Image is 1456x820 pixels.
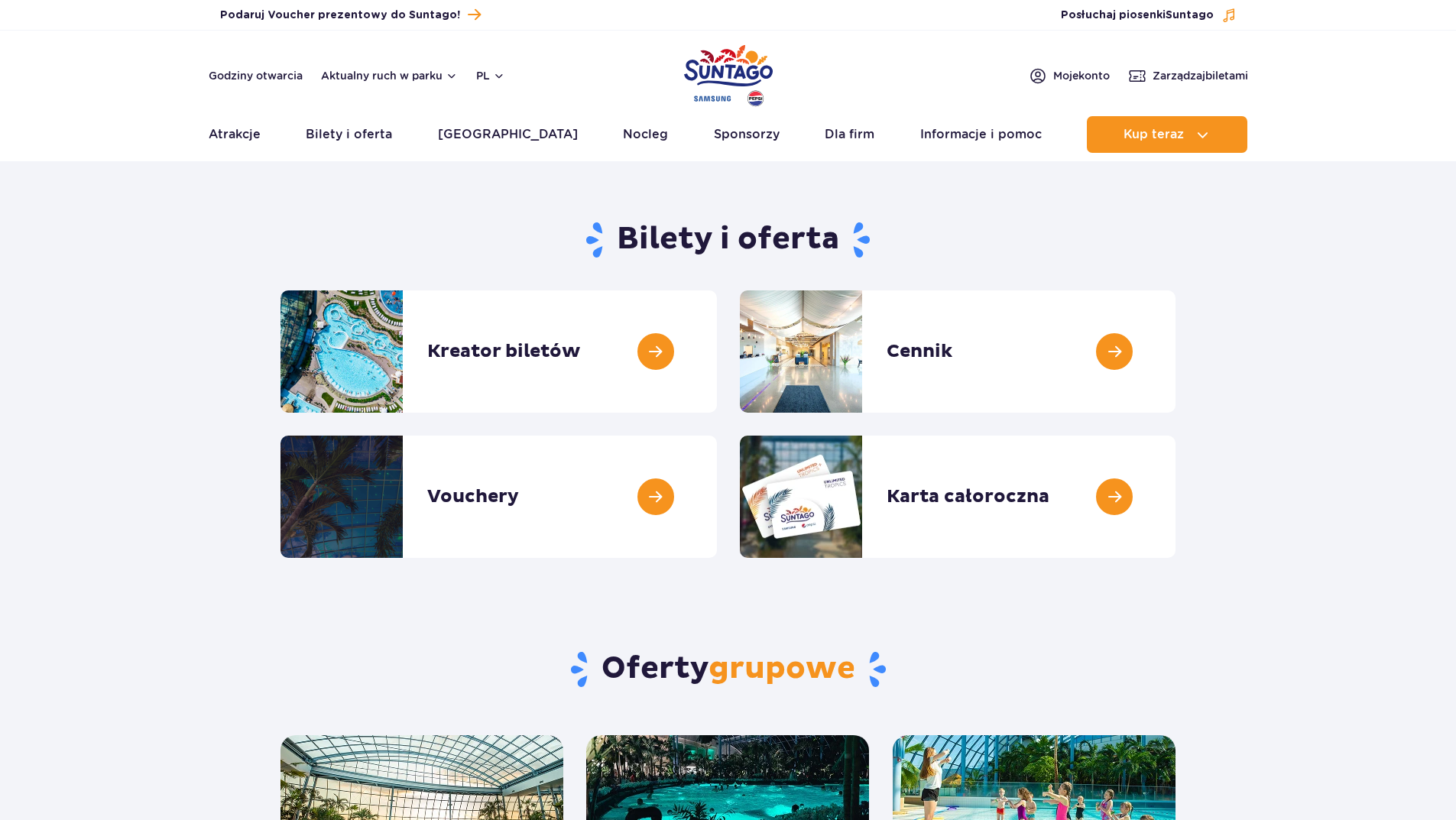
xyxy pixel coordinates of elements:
a: Godziny otwarcia [209,68,303,83]
h2: Oferty [280,650,1176,689]
span: Zarządzaj biletami [1153,68,1248,83]
span: Podaruj Voucher prezentowy do Suntago! [220,8,460,23]
a: Nocleg [623,116,668,153]
span: Posłuchaj piosenki [1061,8,1214,23]
span: Suntago [1166,10,1214,21]
a: Bilety i oferta [306,116,392,153]
h1: Bilety i oferta [280,220,1176,260]
a: [GEOGRAPHIC_DATA] [438,116,578,153]
button: Kup teraz [1087,116,1247,153]
a: Sponsorzy [714,116,780,153]
span: grupowe [709,650,855,688]
button: pl [476,68,505,83]
a: Dla firm [825,116,874,153]
span: Kup teraz [1124,128,1184,141]
a: Informacje i pomoc [920,116,1042,153]
a: Zarządzajbiletami [1128,66,1248,85]
a: Atrakcje [209,116,261,153]
a: Park of Poland [684,38,773,109]
a: Podaruj Voucher prezentowy do Suntago! [220,5,481,25]
span: Moje konto [1053,68,1110,83]
button: Posłuchaj piosenkiSuntago [1061,8,1237,23]
button: Aktualny ruch w parku [321,70,458,82]
a: Mojekonto [1029,66,1110,85]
